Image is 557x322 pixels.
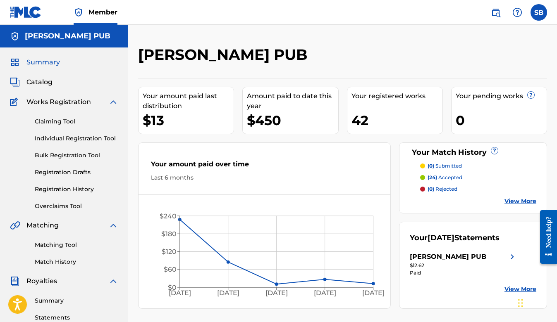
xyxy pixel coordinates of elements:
[491,147,498,154] span: ?
[10,220,20,230] img: Matching
[420,185,536,193] a: (0) rejected
[516,282,557,322] iframe: Chat Widget
[428,162,462,170] p: submitted
[504,197,536,206] a: View More
[35,258,118,266] a: Match History
[265,289,288,297] tspan: [DATE]
[534,203,557,271] iframe: Resource Center
[26,57,60,67] span: Summary
[509,4,526,21] div: Help
[26,276,57,286] span: Royalties
[151,173,378,182] div: Last 6 months
[410,252,486,262] div: [PERSON_NAME] PUB
[35,296,118,305] a: Summary
[512,7,522,17] img: help
[35,241,118,249] a: Matching Tool
[420,162,536,170] a: (0) submitted
[168,284,177,291] tspan: $0
[108,276,118,286] img: expand
[143,91,234,111] div: Your amount paid last distribution
[410,232,500,244] div: Your Statements
[162,248,177,256] tspan: $120
[428,174,462,181] p: accepted
[26,77,53,87] span: Catalog
[247,111,338,130] div: $450
[151,159,378,173] div: Your amount paid over time
[10,276,20,286] img: Royalties
[35,202,118,211] a: Overclaims Tool
[35,185,118,194] a: Registration History
[143,111,234,130] div: $13
[35,134,118,143] a: Individual Registration Tool
[35,151,118,160] a: Bulk Registration Tool
[10,77,20,87] img: Catalog
[25,31,110,41] h5: SAM BLASKO PUB
[35,313,118,322] a: Statements
[169,289,191,297] tspan: [DATE]
[420,174,536,181] a: (24) accepted
[528,92,534,98] span: ?
[428,233,454,242] span: [DATE]
[247,91,338,111] div: Amount paid to date this year
[531,4,547,21] div: User Menu
[10,31,20,41] img: Accounts
[217,289,239,297] tspan: [DATE]
[35,117,118,126] a: Claiming Tool
[108,97,118,107] img: expand
[351,91,442,101] div: Your registered works
[161,230,177,238] tspan: $180
[410,252,517,277] a: [PERSON_NAME] PUBright chevron icon$12.62Paid
[428,163,434,169] span: (0)
[26,97,91,107] span: Works Registration
[138,45,312,64] h2: [PERSON_NAME] PUB
[507,252,517,262] img: right chevron icon
[88,7,117,17] span: Member
[504,285,536,294] a: View More
[410,262,517,269] div: $12.62
[488,4,504,21] a: Public Search
[160,212,177,220] tspan: $240
[10,77,53,87] a: CatalogCatalog
[410,147,536,158] div: Your Match History
[518,291,523,315] div: Drag
[314,289,336,297] tspan: [DATE]
[428,174,437,180] span: (24)
[10,57,20,67] img: Summary
[491,7,501,17] img: search
[456,111,547,130] div: 0
[74,7,84,17] img: Top Rightsholder
[164,266,177,274] tspan: $60
[351,111,442,130] div: 42
[108,220,118,230] img: expand
[410,269,517,277] div: Paid
[363,289,385,297] tspan: [DATE]
[428,185,457,193] p: rejected
[10,6,42,18] img: MLC Logo
[456,91,547,101] div: Your pending works
[26,220,59,230] span: Matching
[10,57,60,67] a: SummarySummary
[428,186,434,192] span: (0)
[35,168,118,177] a: Registration Drafts
[10,97,21,107] img: Works Registration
